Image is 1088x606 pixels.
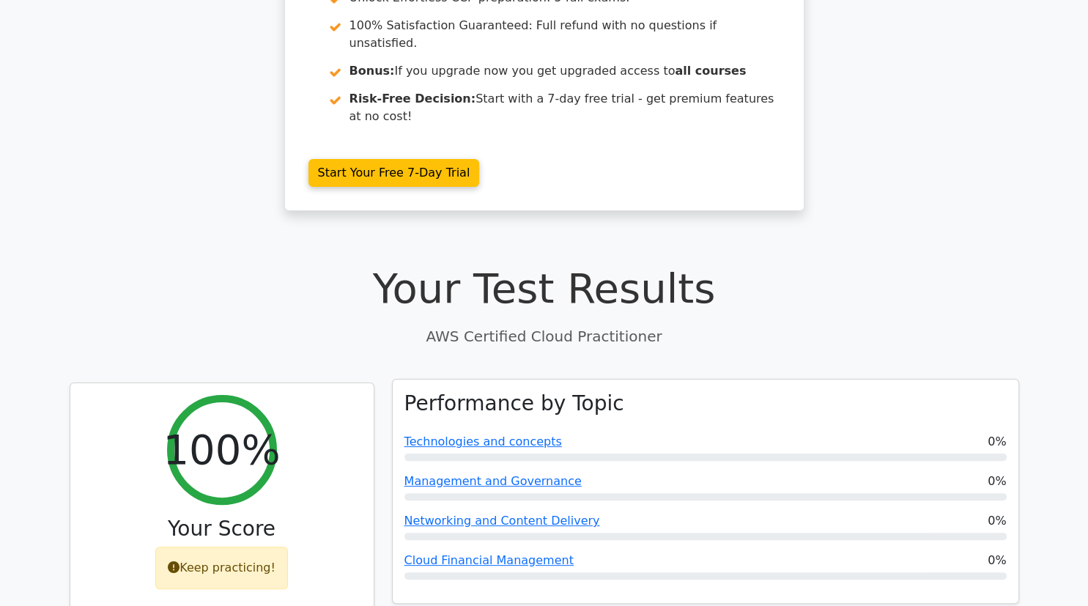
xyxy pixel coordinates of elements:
[988,473,1006,490] span: 0%
[988,512,1006,530] span: 0%
[988,552,1006,569] span: 0%
[308,159,480,187] a: Start Your Free 7-Day Trial
[155,547,288,589] div: Keep practicing!
[988,433,1006,451] span: 0%
[404,391,624,416] h3: Performance by Topic
[70,325,1019,347] p: AWS Certified Cloud Practitioner
[163,425,280,474] h2: 100%
[404,474,582,488] a: Management and Governance
[404,553,574,567] a: Cloud Financial Management
[404,435,562,448] a: Technologies and concepts
[404,514,600,528] a: Networking and Content Delivery
[82,517,362,542] h3: Your Score
[70,264,1019,313] h1: Your Test Results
